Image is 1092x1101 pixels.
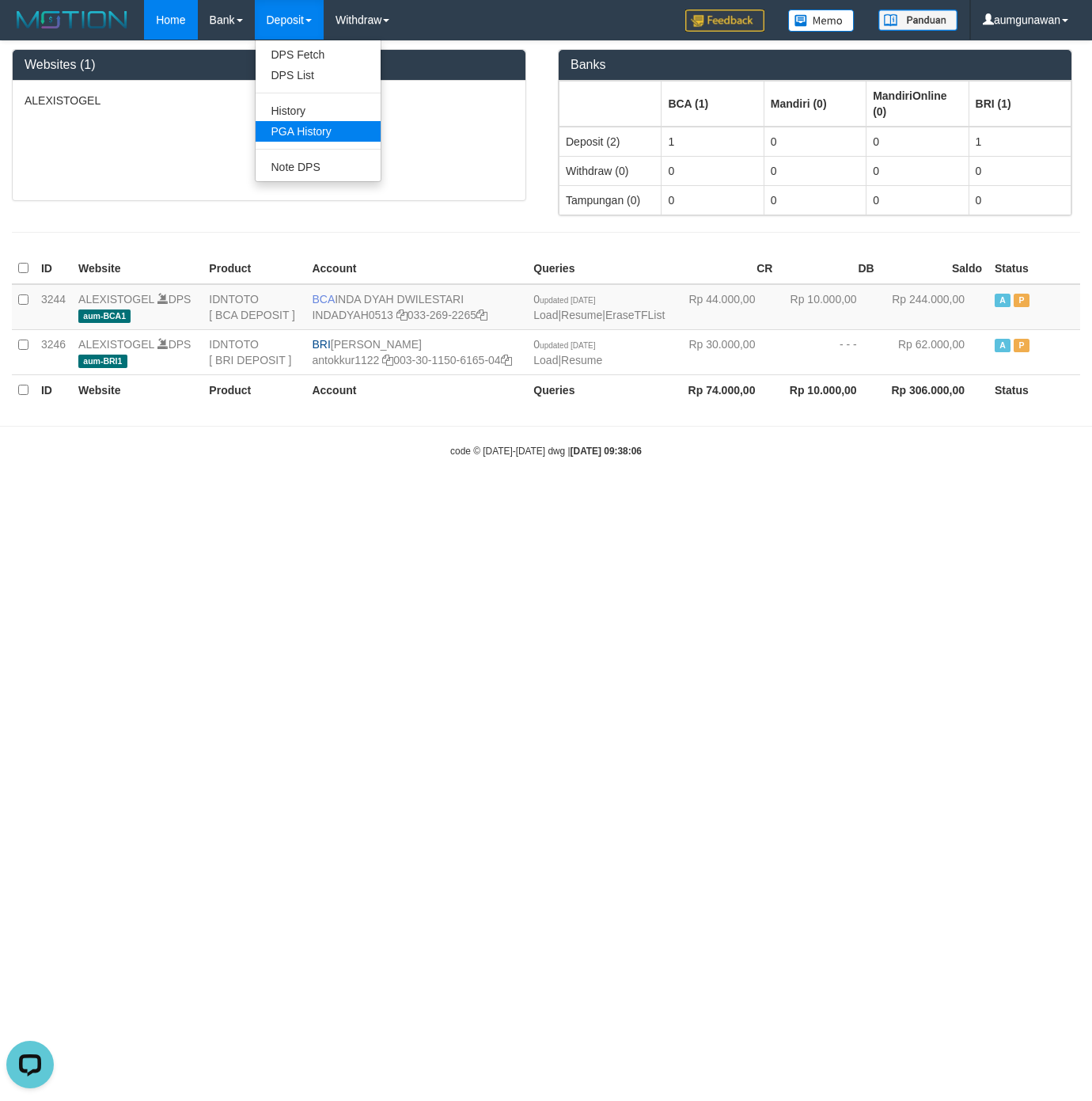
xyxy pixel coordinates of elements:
[501,354,512,366] a: Copy 003301150616504 to clipboard
[866,185,969,215] td: 0
[527,374,677,404] th: Queries
[396,309,408,321] a: Copy INDADYAH0513 to clipboard
[78,338,154,351] a: ALEXISTOGEL
[533,309,558,321] a: Load
[312,338,330,351] span: BRI
[533,338,602,366] span: |
[450,446,642,457] small: code © [DATE]-[DATE] dwg |
[685,9,764,32] img: Feedback.jpg
[988,374,1080,404] th: Status
[1014,294,1029,307] span: Paused
[662,156,764,185] td: 0
[988,253,1080,284] th: Status
[72,374,203,404] th: Website
[878,9,957,31] img: panduan.png
[203,374,305,404] th: Product
[764,81,866,127] th: Group: activate to sort column ascending
[561,354,602,366] a: Resume
[559,81,662,127] th: Group: activate to sort column ascending
[559,156,662,185] td: Withdraw (0)
[779,253,880,284] th: DB
[969,81,1071,127] th: Group: activate to sort column ascending
[779,284,880,330] td: Rp 10.000,00
[677,329,779,374] td: Rp 30.000,00
[677,284,779,330] td: Rp 44.000,00
[866,127,969,157] td: 0
[25,93,514,108] p: ALEXISTOGEL
[476,309,487,321] a: Copy 0332692265 to clipboard
[677,253,779,284] th: CR
[605,309,665,321] a: EraseTFList
[969,156,1071,185] td: 0
[662,81,764,127] th: Group: activate to sort column ascending
[540,341,595,350] span: updated [DATE]
[662,185,764,215] td: 0
[256,121,381,142] a: PGA History
[571,58,1060,72] h3: Banks
[256,65,381,85] a: DPS List
[881,284,988,330] td: Rp 244.000,00
[559,127,662,157] td: Deposit (2)
[305,329,527,374] td: [PERSON_NAME] 003-30-1150-6165-04
[533,354,558,366] a: Load
[995,339,1010,352] span: Active
[881,329,988,374] td: Rp 62.000,00
[35,329,72,374] td: 3246
[866,81,969,127] th: Group: activate to sort column ascending
[969,127,1071,157] td: 1
[764,127,866,157] td: 0
[78,309,131,323] span: aum-BCA1
[72,329,203,374] td: DPS
[527,253,677,284] th: Queries
[25,58,514,72] h3: Websites (1)
[561,309,602,321] a: Resume
[382,354,393,366] a: Copy antokkur1122 to clipboard
[881,374,988,404] th: Rp 306.000,00
[35,253,72,284] th: ID
[788,9,855,32] img: Button%20Memo.svg
[969,185,1071,215] td: 0
[72,253,203,284] th: Website
[305,253,527,284] th: Account
[256,44,381,65] a: DPS Fetch
[764,185,866,215] td: 0
[559,185,662,215] td: Tampungan (0)
[312,293,335,306] span: BCA
[662,127,764,157] td: 1
[677,374,779,404] th: Rp 74.000,00
[35,374,72,404] th: ID
[779,329,880,374] td: - - -
[72,284,203,330] td: DPS
[312,309,392,321] a: INDADYAH0513
[533,293,595,306] span: 0
[312,354,379,366] a: antokkur1122
[256,157,381,177] a: Note DPS
[256,101,381,121] a: History
[12,8,132,32] img: MOTION_logo.png
[533,293,665,321] span: | |
[305,374,527,404] th: Account
[35,284,72,330] td: 3244
[203,253,305,284] th: Product
[571,446,642,457] strong: [DATE] 09:38:06
[78,293,154,306] a: ALEXISTOGEL
[866,156,969,185] td: 0
[305,284,527,330] td: INDA DYAH DWILESTARI 033-269-2265
[203,284,305,330] td: IDNTOTO [ BCA DEPOSIT ]
[779,374,880,404] th: Rp 10.000,00
[78,355,127,368] span: aum-BRI1
[1014,339,1029,352] span: Paused
[533,338,595,351] span: 0
[540,296,595,305] span: updated [DATE]
[764,156,866,185] td: 0
[203,329,305,374] td: IDNTOTO [ BRI DEPOSIT ]
[6,6,54,54] button: Open LiveChat chat widget
[995,294,1010,307] span: Active
[881,253,988,284] th: Saldo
